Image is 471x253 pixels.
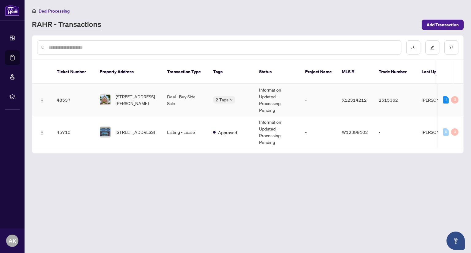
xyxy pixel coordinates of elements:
th: Trade Number [374,60,417,84]
div: 0 [451,128,458,136]
button: Logo [37,95,47,105]
span: X12314212 [342,97,367,103]
span: edit [430,45,435,50]
span: Add Transaction [427,20,459,30]
span: Deal Processing [39,8,70,14]
th: Project Name [300,60,337,84]
td: [PERSON_NAME] [417,84,463,116]
img: Logo [40,98,44,103]
th: Status [254,60,300,84]
td: - [300,116,337,148]
button: Open asap [446,232,465,250]
td: Information Updated - Processing Pending [254,116,300,148]
td: 45710 [52,116,95,148]
img: thumbnail-img [100,95,110,105]
span: [STREET_ADDRESS][PERSON_NAME] [116,93,157,107]
span: W12399102 [342,129,368,135]
button: edit [425,40,439,55]
span: 2 Tags [216,96,228,103]
div: 1 [443,96,449,104]
div: 0 [443,128,449,136]
button: Logo [37,127,47,137]
span: download [411,45,415,50]
span: [STREET_ADDRESS] [116,129,155,135]
button: Add Transaction [422,20,464,30]
th: Ticket Number [52,60,95,84]
td: - [374,116,417,148]
th: Property Address [95,60,162,84]
span: filter [449,45,454,50]
span: home [32,9,36,13]
a: RAHR - Transactions [32,19,101,30]
button: download [406,40,420,55]
span: AK [9,236,16,245]
img: Logo [40,130,44,135]
td: 2515362 [374,84,417,116]
span: down [230,98,233,101]
button: filter [444,40,458,55]
img: logo [5,5,20,16]
td: Deal - Buy Side Sale [162,84,208,116]
td: [PERSON_NAME] [417,116,463,148]
img: thumbnail-img [100,127,110,137]
td: Information Updated - Processing Pending [254,84,300,116]
th: MLS # [337,60,374,84]
th: Tags [208,60,254,84]
td: - [300,84,337,116]
td: 48537 [52,84,95,116]
th: Last Updated By [417,60,463,84]
span: Approved [218,129,237,136]
td: Listing - Lease [162,116,208,148]
div: 0 [451,96,458,104]
th: Transaction Type [162,60,208,84]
